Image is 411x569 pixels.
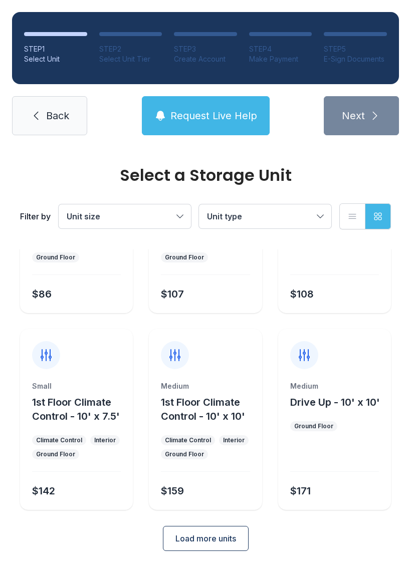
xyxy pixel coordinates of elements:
[59,204,191,228] button: Unit size
[207,211,242,221] span: Unit type
[165,253,204,261] div: Ground Floor
[20,167,391,183] div: Select a Storage Unit
[249,54,312,64] div: Make Payment
[324,54,387,64] div: E-Sign Documents
[290,381,379,391] div: Medium
[342,109,365,123] span: Next
[324,44,387,54] div: STEP 5
[161,395,258,423] button: 1st Floor Climate Control - 10' x 10'
[32,395,129,423] button: 1st Floor Climate Control - 10' x 7.5'
[174,44,237,54] div: STEP 3
[161,381,250,391] div: Medium
[170,109,257,123] span: Request Live Help
[46,109,69,123] span: Back
[290,287,314,301] div: $108
[161,484,184,498] div: $159
[24,44,87,54] div: STEP 1
[290,395,380,409] button: Drive Up - 10' x 10'
[32,381,121,391] div: Small
[32,484,55,498] div: $142
[32,396,120,422] span: 1st Floor Climate Control - 10' x 7.5'
[174,54,237,64] div: Create Account
[199,204,331,228] button: Unit type
[175,532,236,544] span: Load more units
[223,436,245,444] div: Interior
[161,396,245,422] span: 1st Floor Climate Control - 10' x 10'
[36,253,75,261] div: Ground Floor
[165,436,211,444] div: Climate Control
[99,44,162,54] div: STEP 2
[67,211,100,221] span: Unit size
[20,210,51,222] div: Filter by
[99,54,162,64] div: Select Unit Tier
[161,287,184,301] div: $107
[290,396,380,408] span: Drive Up - 10' x 10'
[165,450,204,458] div: Ground Floor
[36,450,75,458] div: Ground Floor
[249,44,312,54] div: STEP 4
[290,484,311,498] div: $171
[32,287,52,301] div: $86
[94,436,116,444] div: Interior
[36,436,82,444] div: Climate Control
[294,422,333,430] div: Ground Floor
[24,54,87,64] div: Select Unit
